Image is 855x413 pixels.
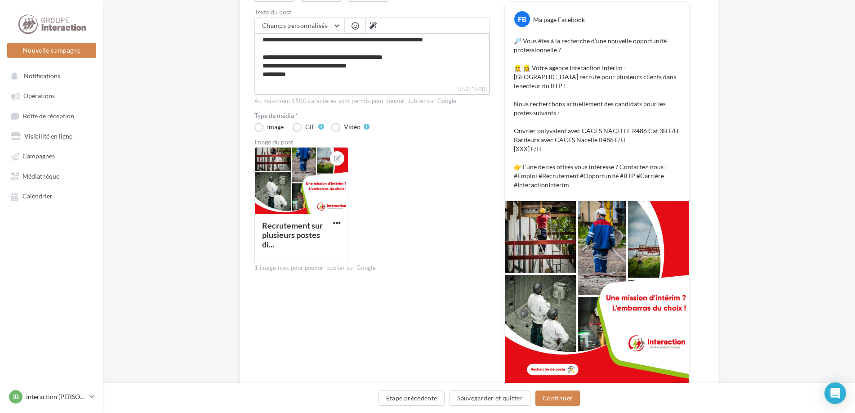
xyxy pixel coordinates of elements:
[5,148,98,164] a: Campagnes
[13,392,19,401] span: IB
[5,67,94,84] button: Notifications
[514,11,530,27] div: FB
[22,193,53,200] span: Calendrier
[5,87,98,103] a: Opérations
[22,153,55,160] span: Campagnes
[305,124,315,130] div: GIF
[254,112,490,119] label: Type de média *
[5,168,98,184] a: Médiathèque
[5,108,98,124] a: Boîte de réception
[535,391,580,406] button: Continuer
[254,264,490,272] div: 1 image max pour pouvoir publier sur Google
[7,43,96,58] button: Nouvelle campagne
[450,391,530,406] button: Sauvegarder et quitter
[267,124,284,130] div: Image
[22,172,59,180] span: Médiathèque
[344,124,361,130] div: Vidéo
[824,382,846,404] div: Open Intercom Messenger
[255,18,344,33] button: Champs personnalisés
[5,128,98,144] a: Visibilité en ligne
[24,72,60,80] span: Notifications
[7,388,96,405] a: IB Interaction [PERSON_NAME]
[533,15,585,24] div: Ma page Facebook
[262,220,323,249] div: Recrutement sur plusieurs postes di...
[514,36,680,189] p: 🔎 Vous êtes à la recherche d’une nouvelle opportunité professionnelle ? 👷 👷‍♀️ Votre agence Inter...
[254,97,490,105] div: Au maximum 1500 caractères sont permis pour pouvoir publier sur Google
[24,132,72,140] span: Visibilité en ligne
[254,139,490,145] div: Image du post
[254,9,490,15] label: Texte du post
[254,85,490,95] label: 552/1500
[262,22,328,29] span: Champs personnalisés
[5,188,98,204] a: Calendrier
[23,112,74,120] span: Boîte de réception
[26,392,86,401] p: Interaction [PERSON_NAME]
[23,92,55,100] span: Opérations
[379,391,445,406] button: Étape précédente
